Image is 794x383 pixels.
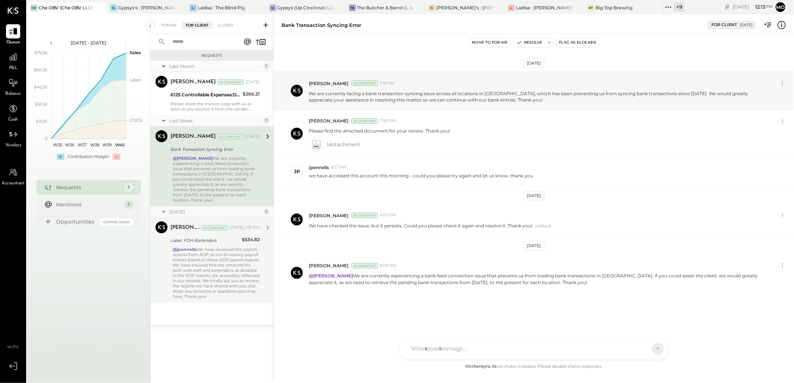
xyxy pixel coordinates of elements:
[170,101,260,112] div: Please share the invoice copy with us as soon as you receive it from the vendor. Thank you!
[110,4,117,11] div: G:
[0,50,26,72] a: P&L
[524,241,545,250] div: [DATE]
[154,53,270,58] div: Requests
[124,183,133,192] div: 3
[90,142,99,147] text: W38
[0,76,26,97] a: Balance
[351,213,378,218] div: Accountant
[170,237,240,244] div: Labor, FOH-Bartenders
[309,262,348,269] span: [PERSON_NAME]
[309,212,348,219] span: [PERSON_NAME]
[45,136,47,141] text: 0
[169,118,262,124] div: Last Week
[169,209,262,215] div: [DATE]
[351,118,378,124] div: Accountant
[68,154,109,160] div: Contribution Margin
[264,209,270,215] div: 1
[277,4,334,11] div: Gypsys (Up Cincinnati LLC) - Ignite
[380,263,397,269] span: 9:00 PM
[556,38,599,47] button: Flag as Blocker
[124,200,133,209] div: 2
[190,4,197,11] div: L:
[309,128,450,134] p: Please find the attached document for your review. Thank you!
[508,4,515,11] div: L:
[113,154,120,160] div: -
[9,65,18,72] span: P&L
[380,118,396,124] span: 7:30 PM
[130,77,141,82] text: Labor
[130,50,141,55] text: Sales
[264,63,270,69] div: 1
[242,236,260,243] div: $534.82
[331,165,346,171] span: 8:17 PM
[2,180,25,187] span: Accountant
[170,133,216,140] div: [PERSON_NAME]
[34,84,47,90] text: $45.2K
[309,90,764,103] p: We are currently facing a bank transaction syncing issue across all locations in [GEOGRAPHIC_DATA...
[214,22,237,29] div: Closed
[78,142,87,147] text: W37
[740,22,753,28] div: [DATE]
[170,224,200,231] div: [PERSON_NAME]
[100,218,133,225] div: Coming Soon
[309,273,764,285] p: We are currently experiencing a bank feed connection issue that prevents us from loading bank tra...
[169,63,262,69] div: Last Month
[173,247,197,252] strong: @jpennells
[0,165,26,187] a: Accountant
[57,40,120,46] div: [DATE] - [DATE]
[428,4,435,11] div: G:
[674,2,684,12] div: + 9
[711,22,737,28] div: For Client
[524,191,545,200] div: [DATE]
[351,263,378,268] div: Accountant
[349,4,356,11] div: TB
[351,81,378,86] div: Accountant
[516,4,573,11] div: Ladisa : [PERSON_NAME] in the Alley
[595,4,633,11] div: Big Top Brewing
[217,134,244,139] div: Accountant
[723,3,731,11] div: copy link
[34,50,47,55] text: $75.3K
[309,222,532,229] p: We have checked the issue, but it persists. Could you please check it again and resolve it. Thank...
[57,154,64,160] div: +
[0,127,26,149] a: Vendors
[5,91,21,97] span: Balance
[469,38,511,47] button: Move to for me
[0,102,26,123] a: Cash
[39,4,95,11] div: Che OBV (Che OBV LLC) - Ignite
[230,225,260,231] div: [DATE], 1:15 PM
[201,225,228,230] div: Accountant
[56,201,121,208] div: Mentions
[56,218,96,225] div: Opportunities
[6,39,20,46] span: Queue
[173,156,260,203] div: We are currently experiencing a bank feed connection issue that prevents us from loading bank tra...
[524,59,545,68] div: [DATE]
[309,273,353,278] strong: @[PERSON_NAME]
[309,172,533,179] p: we have accessed this account this morning - could you please try again and let us know, thank you
[65,142,74,147] text: W36
[8,116,18,123] span: Cash
[53,142,62,147] text: W35
[309,118,348,124] span: [PERSON_NAME]
[5,142,21,149] span: Vendors
[56,184,121,191] div: Requests
[514,38,545,47] button: Resolve
[170,146,258,153] div: Bank Transaction Syncing Error
[309,164,329,171] span: jpennells
[246,79,260,85] div: [DATE]
[130,118,142,123] text: COGS
[733,3,773,10] div: [DATE]
[34,67,47,72] text: $60.2K
[535,223,551,229] span: (edited)
[327,137,360,152] span: 1 Attachment
[173,247,260,299] div: We have reviewed the payroll reports from ADP, as our bi-weekly payroll entries based on these AD...
[173,156,213,161] strong: @[PERSON_NAME]
[198,4,245,11] div: Ladisa : The Blind Pig
[281,22,361,29] div: Bank Transaction Syncing Error
[380,212,396,218] span: 4:07 PM
[35,102,47,107] text: $30.1K
[294,168,300,175] div: jp
[217,80,244,85] div: Accountant
[436,4,493,11] div: [PERSON_NAME]'s : [PERSON_NAME]'s
[243,90,260,98] div: $266.21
